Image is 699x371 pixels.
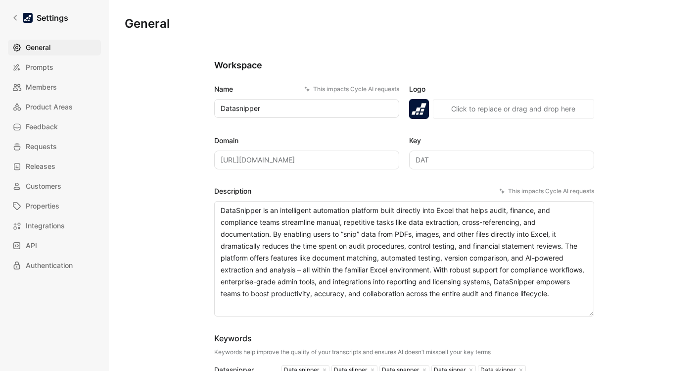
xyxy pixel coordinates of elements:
[214,201,594,317] textarea: DataSnipper is an intelligent automation platform built directly into Excel that helps audit, fin...
[26,220,65,232] span: Integrations
[8,159,101,174] a: Releases
[26,61,53,73] span: Prompts
[26,121,58,133] span: Feedback
[214,83,399,95] label: Name
[8,198,101,214] a: Properties
[26,141,57,153] span: Requests
[8,59,101,75] a: Prompts
[8,258,101,273] a: Authentication
[214,332,491,344] div: Keywords
[8,178,101,194] a: Customers
[433,99,594,119] button: Click to replace or drag and drop here
[8,99,101,115] a: Product Areas
[409,135,594,147] label: Key
[26,81,57,93] span: Members
[409,99,429,119] img: logo
[26,160,55,172] span: Releases
[214,185,594,197] label: Description
[26,180,61,192] span: Customers
[26,260,73,271] span: Authentication
[499,186,594,196] div: This impacts Cycle AI requests
[125,16,170,32] h1: General
[8,238,101,254] a: API
[37,12,68,24] h1: Settings
[214,59,594,71] h2: Workspace
[214,151,399,169] input: Some placeholder
[304,84,399,94] div: This impacts Cycle AI requests
[8,79,101,95] a: Members
[409,83,594,95] label: Logo
[26,101,73,113] span: Product Areas
[8,8,72,28] a: Settings
[26,200,59,212] span: Properties
[8,139,101,155] a: Requests
[8,119,101,135] a: Feedback
[8,218,101,234] a: Integrations
[26,240,37,252] span: API
[214,348,491,356] div: Keywords help improve the quality of your transcripts and ensures AI doesn’t misspell your key terms
[214,135,399,147] label: Domain
[8,40,101,55] a: General
[26,42,50,53] span: General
